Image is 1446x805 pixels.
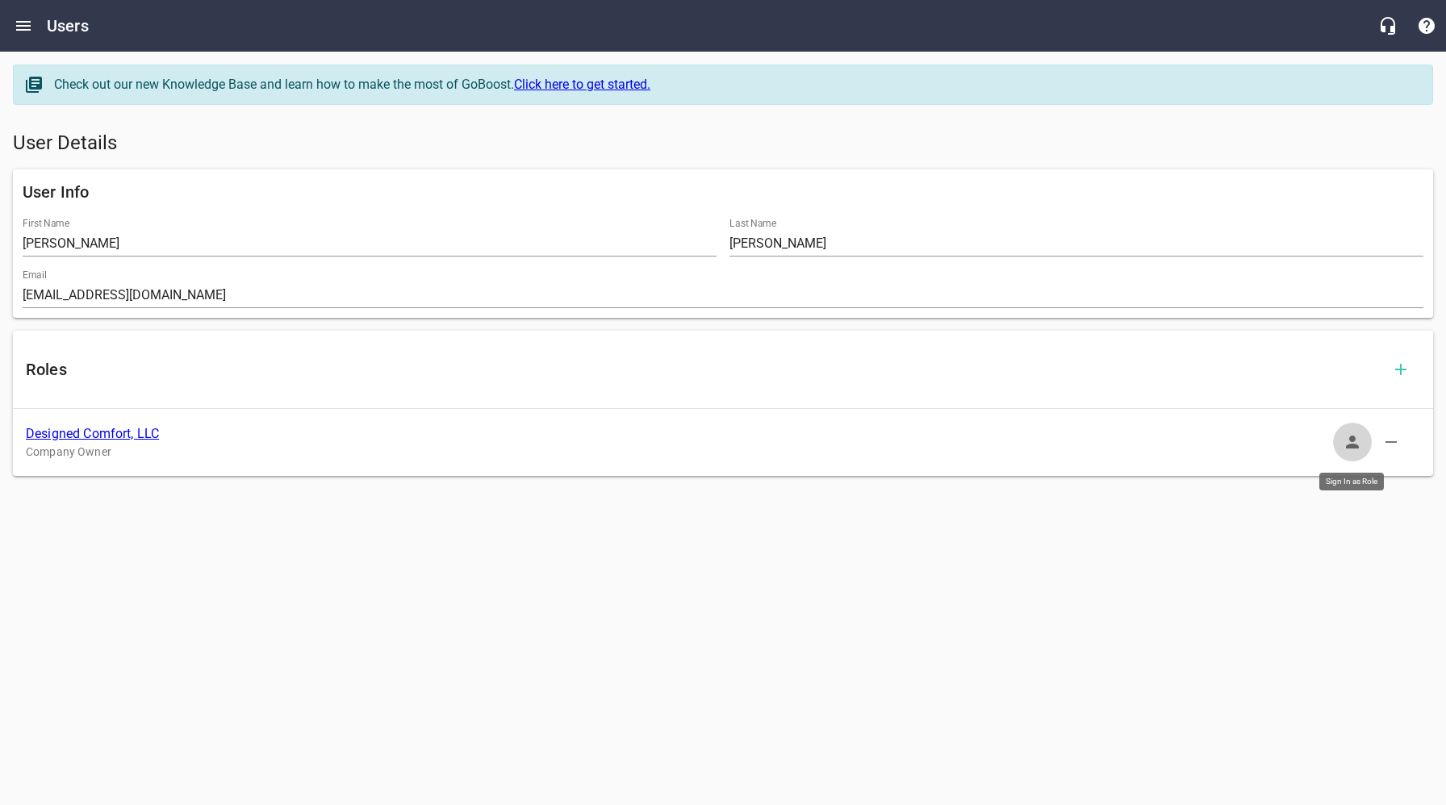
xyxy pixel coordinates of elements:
[729,219,776,228] label: Last Name
[514,77,650,92] a: Click here to get started.
[23,179,1423,205] h6: User Info
[26,426,159,441] a: Designed Comfort, LLC
[23,219,69,228] label: First Name
[1407,6,1446,45] button: Support Portal
[23,270,47,280] label: Email
[1372,423,1410,461] button: Delete Role
[1381,350,1420,389] button: Add Role
[47,13,89,39] h6: Users
[1369,6,1407,45] button: Live Chat
[54,75,1416,94] div: Check out our new Knowledge Base and learn how to make the most of GoBoost.
[26,357,1381,382] h6: Roles
[4,6,43,45] button: Open drawer
[13,131,1433,156] h5: User Details
[26,444,1394,461] p: Company Owner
